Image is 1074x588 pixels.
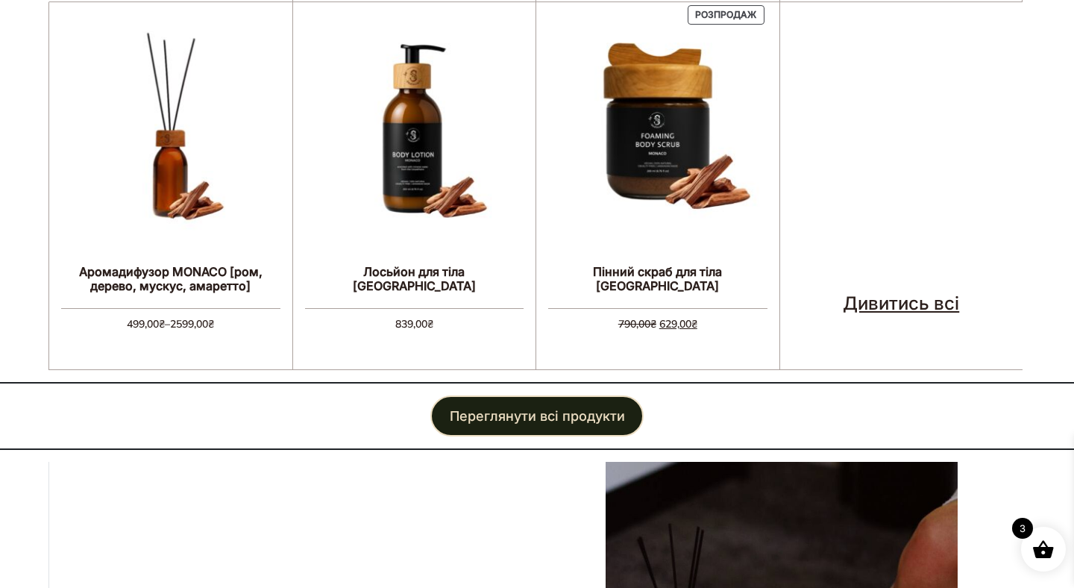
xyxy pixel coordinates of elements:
[548,19,767,239] img: Пінний скраб для тіла MONACO
[305,19,524,239] img: Лосьйон для тіла MONACO
[548,2,767,308] a: Пінний скраб для тіла MONACO Пінний скраб для тіла [GEOGRAPHIC_DATA]
[843,290,959,317] a: Дивитись всі
[61,308,280,345] div: –
[650,317,656,331] span: ₴
[170,317,214,331] span: 2599,00
[305,2,524,308] a: Лосьйон для тіла MONACO Лосьйон для тіла [GEOGRAPHIC_DATA]
[618,317,656,331] span: 790,00
[127,317,165,331] span: 499,00
[659,317,697,331] span: 629,00
[427,317,433,331] span: ₴
[430,395,644,437] a: Переглянути всі продукти
[548,265,767,295] div: Пінний скраб для тіла [GEOGRAPHIC_DATA]
[305,265,524,295] div: Лосьйон для тіла [GEOGRAPHIC_DATA]
[695,9,756,20] span: Розпродаж
[61,19,280,239] img: Аромадифузор MONACO [ром, дерево, мускус, амаретто]
[691,317,697,331] span: ₴
[61,265,280,295] div: Аромадифузор MONACO [ром, дерево, мускус, амаретто]
[61,2,280,308] a: Аромадифузор MONACO [ром, дерево, мускус, амаретто] Аромадифузор MONACO [ром, дерево, мускус, ама...
[208,317,214,331] span: ₴
[1012,518,1033,539] span: 3
[395,317,433,331] span: 839,00
[159,317,165,331] span: ₴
